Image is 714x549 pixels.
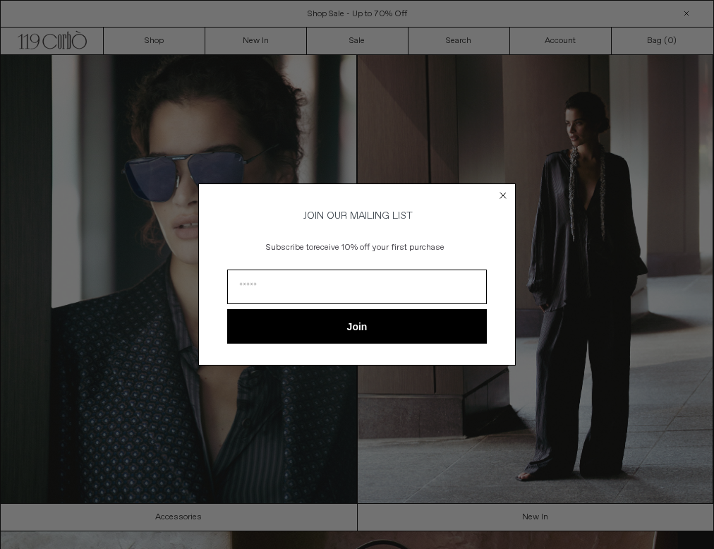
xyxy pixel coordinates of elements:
[313,242,444,253] span: receive 10% off your first purchase
[266,242,313,253] span: Subscribe to
[227,309,487,344] button: Join
[227,270,487,304] input: Email
[301,210,413,222] span: JOIN OUR MAILING LIST
[496,188,510,203] button: Close dialog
